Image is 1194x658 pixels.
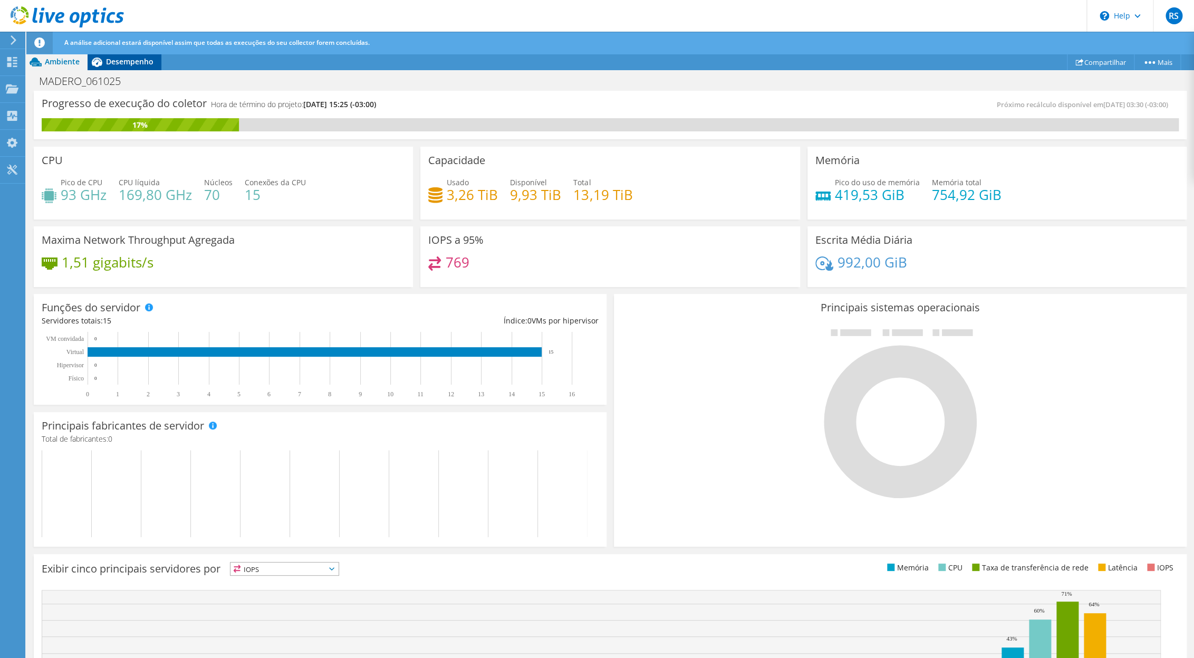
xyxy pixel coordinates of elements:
text: VM convidada [46,335,84,342]
text: 11 [417,390,423,398]
span: A análise adicional estará disponível assim que todas as execuções do seu collector forem concluí... [64,38,370,47]
span: [DATE] 15:25 (-03:00) [303,99,376,109]
text: 2 [147,390,150,398]
h4: 15 [245,189,306,201]
text: 9 [359,390,362,398]
span: 0 [108,434,112,444]
span: Pico de CPU [61,177,102,187]
span: Pico do uso de memória [835,177,920,187]
h1: MADERO_061025 [34,75,137,87]
svg: \n [1100,11,1109,21]
span: Usado [447,177,469,187]
li: Memória [884,562,929,574]
h3: Memória [815,155,860,166]
span: RS [1166,7,1182,24]
text: 43% [1006,635,1017,642]
span: 0 [527,316,532,326]
a: Compartilhar [1067,54,1134,70]
text: 15 [548,349,554,355]
text: 13 [478,390,484,398]
text: 16 [569,390,575,398]
span: 15 [103,316,111,326]
text: 14 [508,390,515,398]
span: Conexões da CPU [245,177,306,187]
text: 12 [448,390,454,398]
span: Desempenho [106,56,153,66]
text: 64% [1089,601,1099,607]
text: 0 [86,390,89,398]
text: 5 [237,390,240,398]
text: 10 [387,390,393,398]
text: 0 [94,363,97,368]
text: 60% [1034,607,1044,614]
h4: 419,53 GiB [835,189,920,201]
text: Virtual [66,348,84,356]
h3: Escrita Média Diária [815,234,912,246]
h4: 70 [204,189,233,201]
text: 0 [94,336,97,341]
h4: 992,00 GiB [837,256,907,268]
li: Taxa de transferência de rede [969,562,1089,574]
text: 1 [116,390,119,398]
text: 6 [267,390,271,398]
li: IOPS [1144,562,1173,574]
h3: Principais fabricantes de servidor [42,420,204,432]
h4: 9,93 TiB [510,189,561,201]
span: Total [573,177,591,187]
h4: 93 GHz [61,189,107,201]
h4: Hora de término do projeto: [211,99,376,110]
text: 4 [207,390,210,398]
text: 15 [538,390,545,398]
text: 7 [298,390,301,398]
span: [DATE] 03:30 (-03:00) [1103,100,1168,109]
li: CPU [936,562,962,574]
tspan: Físico [69,375,84,382]
h3: Maxima Network Throughput Agregada [42,234,235,246]
a: Mais [1134,54,1181,70]
span: Próximo recálculo disponível em [997,100,1173,109]
h3: Funções do servidor [42,302,140,313]
h4: 3,26 TiB [447,189,498,201]
div: 17% [42,119,239,131]
h4: 1,51 gigabits/s [62,256,153,268]
text: Hipervisor [57,361,84,369]
h3: IOPS a 95% [428,234,484,246]
span: Disponível [510,177,547,187]
h3: CPU [42,155,63,166]
span: Memória total [932,177,981,187]
text: 0 [94,376,97,381]
h4: Total de fabricantes: [42,433,599,445]
h4: 13,19 TiB [573,189,632,201]
text: 8 [328,390,331,398]
h3: Capacidade [428,155,485,166]
span: Ambiente [45,56,80,66]
li: Latência [1095,562,1138,574]
div: Servidores totais: [42,315,320,327]
span: Núcleos [204,177,233,187]
h4: 769 [446,256,469,268]
text: 71% [1061,590,1072,597]
h4: 754,92 GiB [932,189,1002,201]
span: CPU líquida [119,177,160,187]
span: IOPS [230,562,339,575]
h4: 169,80 GHz [119,189,192,201]
h3: Principais sistemas operacionais [622,302,1179,313]
text: 3 [177,390,180,398]
div: Índice: VMs por hipervisor [320,315,599,327]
